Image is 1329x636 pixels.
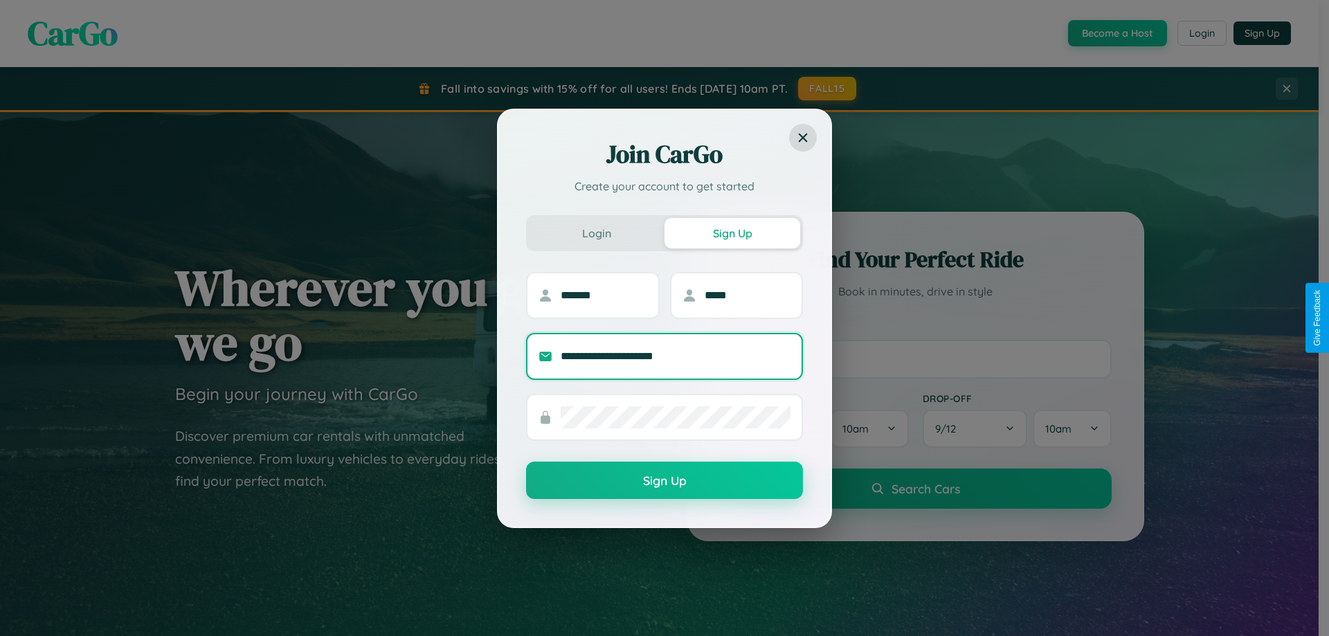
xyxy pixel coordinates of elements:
button: Sign Up [664,218,800,248]
p: Create your account to get started [526,178,803,194]
div: Give Feedback [1312,290,1322,346]
button: Login [529,218,664,248]
h2: Join CarGo [526,138,803,171]
button: Sign Up [526,462,803,499]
